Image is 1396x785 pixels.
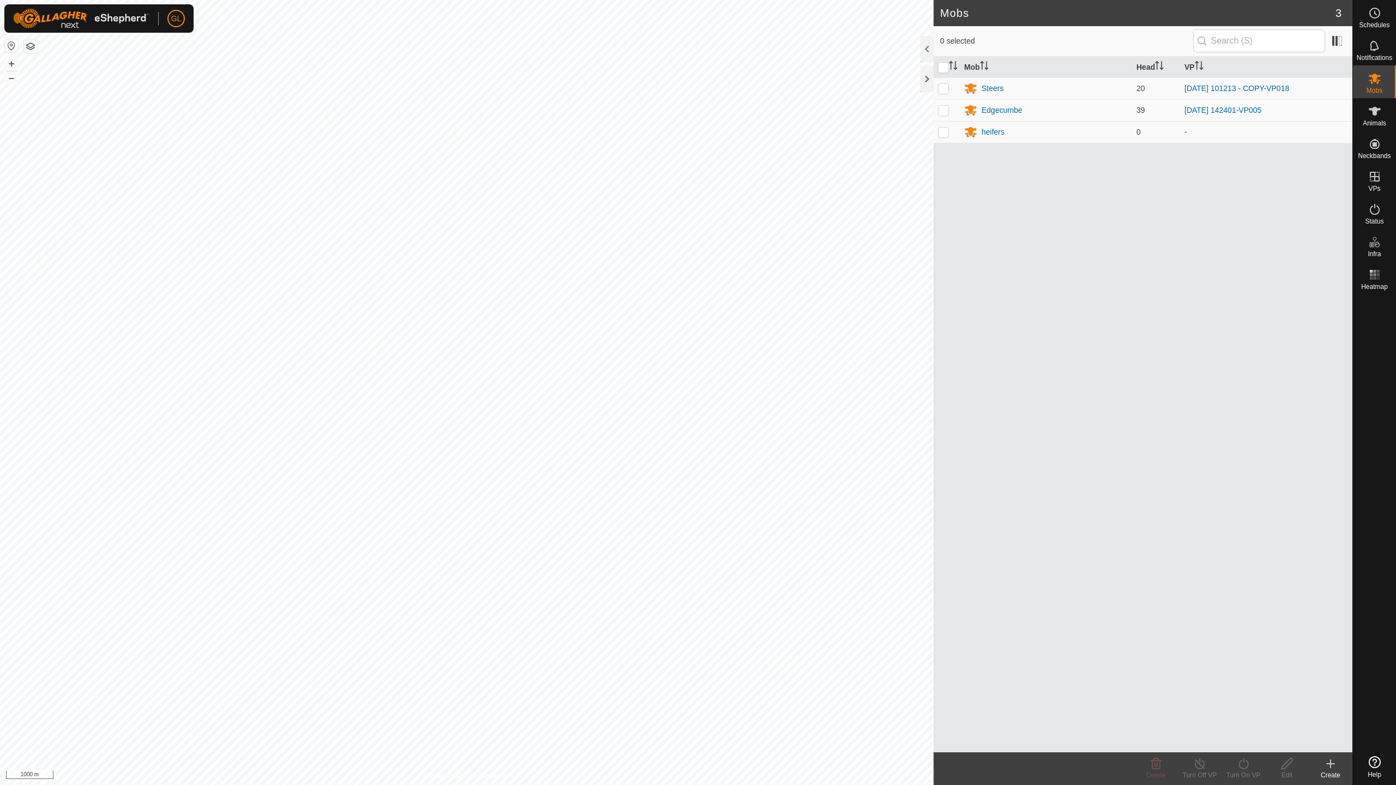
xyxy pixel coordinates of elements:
a: Help [1353,752,1396,782]
div: Turn On VP [1221,770,1265,780]
span: GL [171,13,182,25]
span: 0 selected [940,35,1193,47]
p-sorticon: Activate to sort [1195,63,1204,71]
td: - [1180,121,1352,143]
span: Delete [1147,771,1166,779]
span: Schedules [1359,22,1389,28]
p-sorticon: Activate to sort [949,63,958,71]
button: Reset Map [5,39,18,52]
div: Create [1309,770,1352,780]
span: 39 [1136,106,1145,114]
th: Head [1132,57,1180,78]
div: Turn Off VP [1178,770,1221,780]
p-sorticon: Activate to sort [1155,63,1164,71]
img: Gallagher Logo [13,9,149,28]
span: Neckbands [1358,153,1391,159]
span: Status [1365,218,1383,225]
button: Map Layers [24,40,37,53]
span: VPs [1368,185,1380,192]
h2: Mobs [940,7,1335,20]
span: 3 [1335,5,1341,21]
th: Mob [960,57,1132,78]
button: – [5,71,18,84]
div: Edit [1265,770,1309,780]
input: Search (S) [1193,29,1325,52]
th: VP [1180,57,1352,78]
span: Heatmap [1361,283,1388,290]
button: + [5,57,18,70]
a: [DATE] 101213 - COPY-VP018 [1184,84,1289,93]
p-sorticon: Activate to sort [980,63,989,71]
span: Infra [1368,251,1381,257]
a: [DATE] 142401-VP005 [1184,106,1261,114]
div: heifers [982,126,1004,138]
span: Mobs [1367,87,1382,94]
a: Privacy Policy [424,771,465,781]
div: Steers [982,83,1003,94]
span: Help [1368,771,1381,778]
span: 0 [1136,128,1141,136]
a: Contact Us [478,771,510,781]
span: Animals [1363,120,1386,126]
div: Edgecumbe [982,105,1022,116]
span: Notifications [1357,55,1392,61]
span: 20 [1136,84,1145,93]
